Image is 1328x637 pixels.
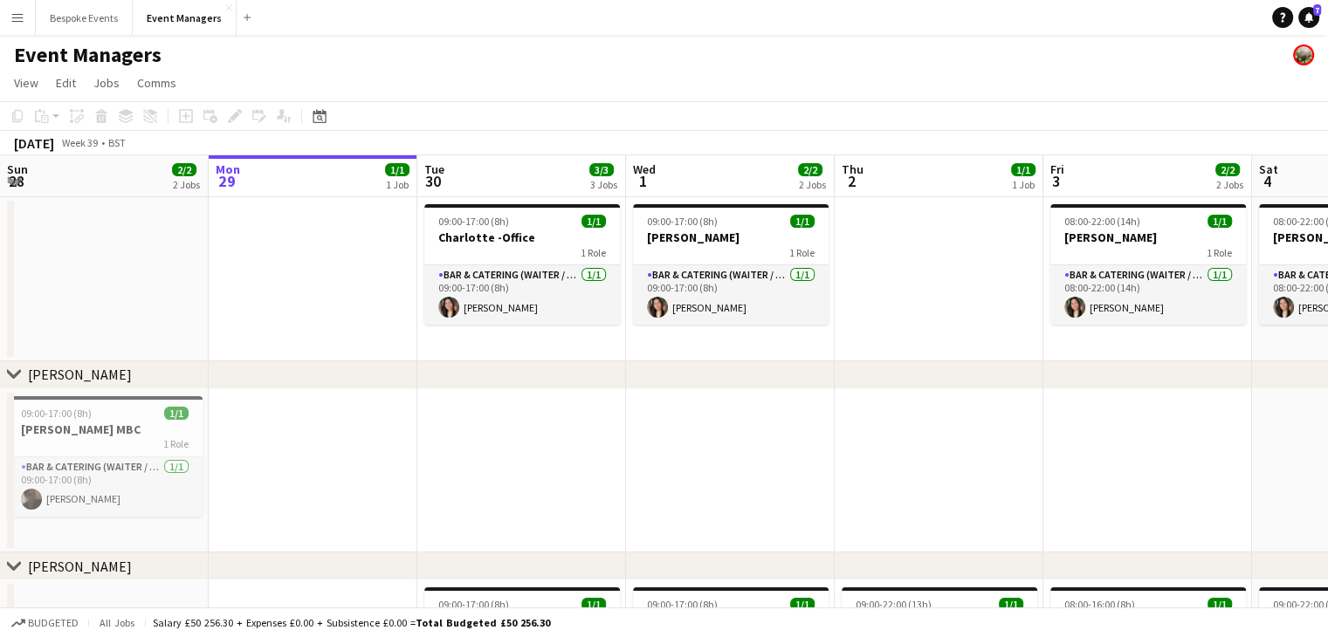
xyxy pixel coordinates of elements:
[28,366,132,383] div: [PERSON_NAME]
[798,163,822,176] span: 2/2
[213,171,240,191] span: 29
[164,407,189,420] span: 1/1
[633,229,829,245] h3: [PERSON_NAME]
[1011,163,1036,176] span: 1/1
[799,178,826,191] div: 2 Jobs
[1050,161,1064,177] span: Fri
[789,246,815,259] span: 1 Role
[633,161,656,177] span: Wed
[58,136,101,149] span: Week 39
[1208,215,1232,228] span: 1/1
[424,265,620,325] app-card-role: Bar & Catering (Waiter / waitress)1/109:00-17:00 (8h)[PERSON_NAME]
[1050,265,1246,325] app-card-role: Bar & Catering (Waiter / waitress)1/108:00-22:00 (14h)[PERSON_NAME]
[790,598,815,611] span: 1/1
[7,161,28,177] span: Sun
[86,72,127,94] a: Jobs
[438,598,509,611] span: 09:00-17:00 (8h)
[1259,161,1278,177] span: Sat
[7,457,203,517] app-card-role: Bar & Catering (Waiter / waitress)1/109:00-17:00 (8h)[PERSON_NAME]
[385,163,409,176] span: 1/1
[216,161,240,177] span: Mon
[1064,215,1140,228] span: 08:00-22:00 (14h)
[7,421,203,437] h3: [PERSON_NAME] MBC
[49,72,83,94] a: Edit
[630,171,656,191] span: 1
[14,42,162,68] h1: Event Managers
[137,75,176,91] span: Comms
[4,171,28,191] span: 28
[1048,171,1064,191] span: 3
[424,229,620,245] h3: Charlotte -Office
[856,598,932,611] span: 09:00-22:00 (13h)
[14,134,54,152] div: [DATE]
[386,178,409,191] div: 1 Job
[1313,4,1321,16] span: 7
[416,616,550,629] span: Total Budgeted £50 256.30
[424,161,444,177] span: Tue
[839,171,864,191] span: 2
[1207,246,1232,259] span: 1 Role
[130,72,183,94] a: Comms
[163,437,189,450] span: 1 Role
[133,1,237,35] button: Event Managers
[9,613,81,633] button: Budgeted
[1216,178,1243,191] div: 2 Jobs
[1256,171,1278,191] span: 4
[633,204,829,325] app-job-card: 09:00-17:00 (8h)1/1[PERSON_NAME]1 RoleBar & Catering (Waiter / waitress)1/109:00-17:00 (8h)[PERSO...
[1012,178,1035,191] div: 1 Job
[14,75,38,91] span: View
[633,265,829,325] app-card-role: Bar & Catering (Waiter / waitress)1/109:00-17:00 (8h)[PERSON_NAME]
[999,598,1023,611] span: 1/1
[153,616,550,629] div: Salary £50 256.30 + Expenses £0.00 + Subsistence £0.00 =
[1050,204,1246,325] app-job-card: 08:00-22:00 (14h)1/1[PERSON_NAME]1 RoleBar & Catering (Waiter / waitress)1/108:00-22:00 (14h)[PER...
[1050,229,1246,245] h3: [PERSON_NAME]
[1215,163,1240,176] span: 2/2
[1298,7,1319,28] a: 7
[93,75,120,91] span: Jobs
[108,136,126,149] div: BST
[1064,598,1135,611] span: 08:00-16:00 (8h)
[581,215,606,228] span: 1/1
[172,163,196,176] span: 2/2
[96,616,138,629] span: All jobs
[790,215,815,228] span: 1/1
[647,215,718,228] span: 09:00-17:00 (8h)
[7,72,45,94] a: View
[581,246,606,259] span: 1 Role
[28,558,132,575] div: [PERSON_NAME]
[1293,45,1314,65] app-user-avatar: Staffing Manager
[36,1,133,35] button: Bespoke Events
[842,161,864,177] span: Thu
[173,178,200,191] div: 2 Jobs
[56,75,76,91] span: Edit
[581,598,606,611] span: 1/1
[422,171,444,191] span: 30
[28,617,79,629] span: Budgeted
[438,215,509,228] span: 09:00-17:00 (8h)
[7,396,203,517] app-job-card: 09:00-17:00 (8h)1/1[PERSON_NAME] MBC1 RoleBar & Catering (Waiter / waitress)1/109:00-17:00 (8h)[P...
[21,407,92,420] span: 09:00-17:00 (8h)
[424,204,620,325] app-job-card: 09:00-17:00 (8h)1/1Charlotte -Office1 RoleBar & Catering (Waiter / waitress)1/109:00-17:00 (8h)[P...
[589,163,614,176] span: 3/3
[647,598,718,611] span: 09:00-17:00 (8h)
[1208,598,1232,611] span: 1/1
[590,178,617,191] div: 3 Jobs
